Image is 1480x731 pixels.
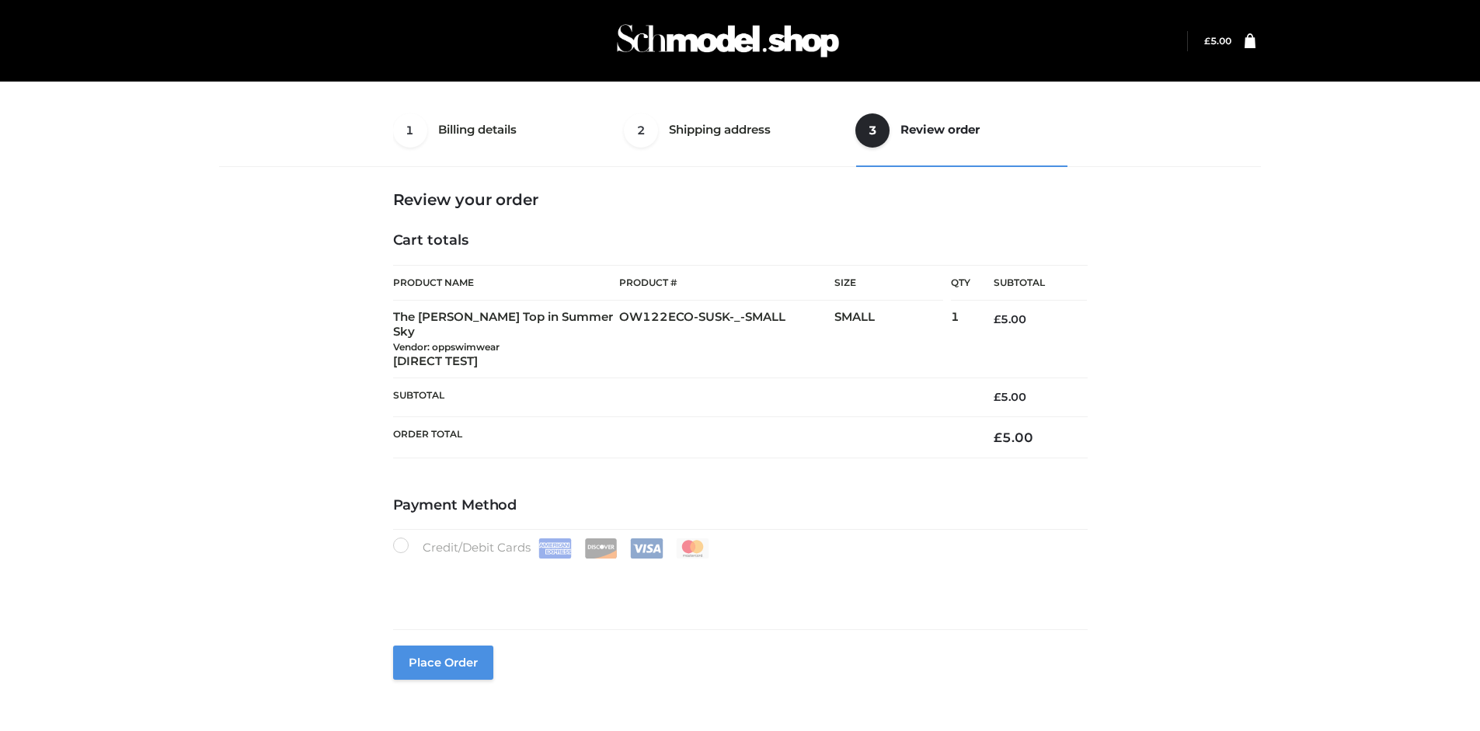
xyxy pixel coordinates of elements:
th: Qty [951,265,970,301]
bdi: 5.00 [994,312,1026,326]
bdi: 5.00 [1204,35,1231,47]
th: Subtotal [970,266,1087,301]
th: Subtotal [393,378,971,416]
img: Mastercard [676,538,709,559]
td: 1 [951,301,970,378]
img: Schmodel Admin 964 [611,10,844,71]
th: Product Name [393,265,620,301]
label: Credit/Debit Cards [393,538,711,559]
bdi: 5.00 [994,390,1026,404]
h4: Payment Method [393,497,1088,514]
img: Visa [630,538,663,559]
th: Order Total [393,416,971,458]
th: Size [834,266,943,301]
th: Product # [619,265,834,301]
td: SMALL [834,301,951,378]
iframe: Secure payment input frame [390,555,1085,612]
span: £ [994,312,1001,326]
small: Vendor: oppswimwear [393,341,500,353]
img: Amex [538,538,572,559]
a: £5.00 [1204,35,1231,47]
bdi: 5.00 [994,430,1033,445]
td: OW122ECO-SUSK-_-SMALL [619,301,834,378]
img: Discover [584,538,618,559]
span: £ [994,430,1002,445]
span: £ [994,390,1001,404]
h4: Cart totals [393,232,1088,249]
td: The [PERSON_NAME] Top in Summer Sky [DIRECT TEST] [393,301,620,378]
h3: Review your order [393,190,1088,209]
span: £ [1204,35,1210,47]
button: Place order [393,646,493,680]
